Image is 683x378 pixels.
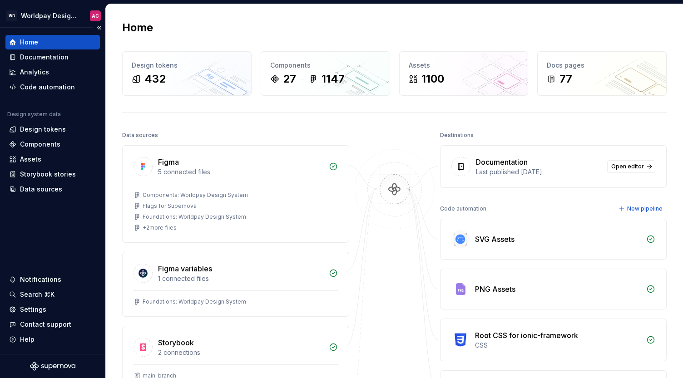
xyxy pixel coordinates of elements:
[122,145,349,243] a: Figma5 connected filesComponents: Worldpay Design SystemFlags for SupernovaFoundations: Worldpay ...
[20,125,66,134] div: Design tokens
[122,20,153,35] h2: Home
[399,51,529,96] a: Assets1100
[6,10,17,21] div: WD
[5,332,100,347] button: Help
[5,287,100,302] button: Search ⌘K
[158,274,323,283] div: 1 connected files
[21,11,79,20] div: Worldpay Design System
[93,21,105,34] button: Collapse sidebar
[7,111,61,118] div: Design system data
[158,263,212,274] div: Figma variables
[20,275,61,284] div: Notifications
[475,341,641,350] div: CSS
[143,202,197,210] div: Flags for Supernova
[409,61,519,70] div: Assets
[607,160,655,173] a: Open editor
[476,167,602,177] div: Last published [DATE]
[20,335,35,344] div: Help
[143,191,248,199] div: Components: Worldpay Design System
[440,129,474,142] div: Destinations
[5,65,100,79] a: Analytics
[5,182,100,196] a: Data sources
[261,51,390,96] a: Components271147
[2,6,104,25] button: WDWorldpay Design SystemAC
[421,72,444,86] div: 1100
[5,122,100,137] a: Design tokens
[547,61,657,70] div: Docs pages
[20,290,54,299] div: Search ⌘K
[5,302,100,317] a: Settings
[144,72,166,86] div: 432
[616,202,667,215] button: New pipeline
[143,298,246,305] div: Foundations: Worldpay Design System
[475,234,515,245] div: SVG Assets
[5,137,100,152] a: Components
[5,317,100,332] button: Contact support
[158,167,323,177] div: 5 connected files
[158,157,179,167] div: Figma
[158,348,323,357] div: 2 connections
[132,61,242,70] div: Design tokens
[20,140,60,149] div: Components
[5,167,100,182] a: Storybook stories
[627,205,663,212] span: New pipeline
[143,213,246,221] div: Foundations: Worldpay Design System
[475,284,515,295] div: PNG Assets
[283,72,296,86] div: 27
[20,38,38,47] div: Home
[20,305,46,314] div: Settings
[5,50,100,64] a: Documentation
[20,170,76,179] div: Storybook stories
[143,224,177,231] div: + 2 more files
[440,202,486,215] div: Code automation
[270,61,381,70] div: Components
[20,68,49,77] div: Analytics
[537,51,667,96] a: Docs pages77
[158,337,194,348] div: Storybook
[559,72,572,86] div: 77
[92,12,99,20] div: AC
[475,330,578,341] div: Root CSS for ionic-framework
[20,155,41,164] div: Assets
[322,72,345,86] div: 1147
[5,80,100,94] a: Code automation
[611,163,644,170] span: Open editor
[20,83,75,92] div: Code automation
[5,152,100,167] a: Assets
[20,185,62,194] div: Data sources
[20,53,69,62] div: Documentation
[476,157,528,167] div: Documentation
[30,362,75,371] svg: Supernova Logo
[20,320,71,329] div: Contact support
[5,35,100,49] a: Home
[122,129,158,142] div: Data sources
[5,272,100,287] button: Notifications
[122,252,349,317] a: Figma variables1 connected filesFoundations: Worldpay Design System
[122,51,252,96] a: Design tokens432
